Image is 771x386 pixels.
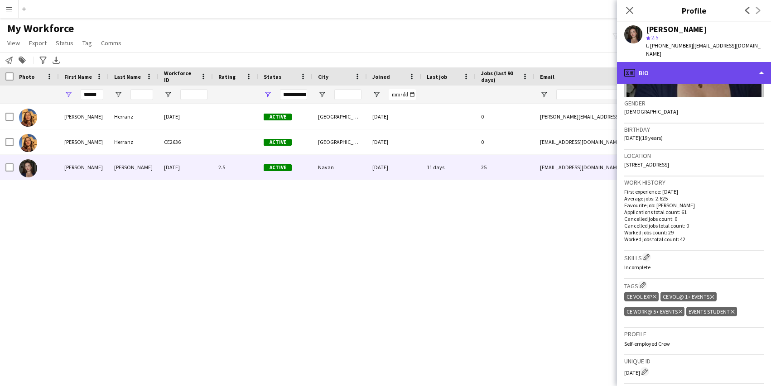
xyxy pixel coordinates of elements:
[372,91,381,99] button: Open Filter Menu
[540,73,554,80] span: Email
[624,357,764,365] h3: Unique ID
[476,155,535,180] div: 25
[660,292,716,301] div: CE vol@ 1+ events
[264,139,292,146] span: Active
[64,73,92,80] span: First Name
[79,37,96,49] a: Tag
[624,264,764,271] p: Incomplete
[367,129,421,154] div: [DATE]
[624,202,764,209] p: Favourite job: [PERSON_NAME]
[313,155,367,180] div: Navan
[218,73,236,80] span: Rating
[476,104,535,129] div: 0
[19,109,37,127] img: Alicia Herranz
[624,330,764,338] h3: Profile
[389,89,416,100] input: Joined Filter Input
[159,129,213,154] div: CE2636
[313,129,367,154] div: [GEOGRAPHIC_DATA]
[624,307,684,316] div: CE work@ 5+ events
[624,134,663,141] span: [DATE] (19 years)
[624,253,764,262] h3: Skills
[646,25,707,33] div: [PERSON_NAME]
[56,39,73,47] span: Status
[624,281,764,290] h3: Tags
[7,39,20,47] span: View
[59,104,109,129] div: [PERSON_NAME]
[624,108,678,115] span: [DEMOGRAPHIC_DATA]
[19,159,37,177] img: Alicia Kavanagh
[624,367,764,376] div: [DATE]
[318,91,326,99] button: Open Filter Menu
[264,164,292,171] span: Active
[130,89,153,100] input: Last Name Filter Input
[97,37,125,49] a: Comms
[624,292,659,301] div: CE vol exp
[617,5,771,16] h3: Profile
[114,91,122,99] button: Open Filter Menu
[19,73,34,80] span: Photo
[421,155,476,180] div: 11 days
[264,73,281,80] span: Status
[334,89,361,100] input: City Filter Input
[686,307,737,316] div: Events Student
[367,155,421,180] div: [DATE]
[25,37,50,49] a: Export
[52,37,77,49] a: Status
[114,73,141,80] span: Last Name
[7,22,74,35] span: My Workforce
[624,340,764,347] p: Self-employed Crew
[476,129,535,154] div: 0
[624,222,764,229] p: Cancelled jobs total count: 0
[159,104,213,129] div: [DATE]
[367,104,421,129] div: [DATE]
[617,62,771,84] div: Bio
[38,55,48,66] app-action-btn: Advanced filters
[59,155,109,180] div: [PERSON_NAME]
[646,42,693,49] span: t. [PHONE_NUMBER]
[481,70,518,83] span: Jobs (last 90 days)
[624,99,764,107] h3: Gender
[109,155,159,180] div: [PERSON_NAME]
[535,155,716,180] div: [EMAIL_ADDRESS][DOMAIN_NAME]
[82,39,92,47] span: Tag
[17,55,28,66] app-action-btn: Add to tag
[624,161,669,168] span: [STREET_ADDRESS]
[624,178,764,186] h3: Work history
[51,55,62,66] app-action-btn: Export XLSX
[180,89,207,100] input: Workforce ID Filter Input
[313,104,367,129] div: [GEOGRAPHIC_DATA]
[64,91,72,99] button: Open Filter Menu
[651,34,658,41] span: 2.5
[264,114,292,120] span: Active
[556,89,710,100] input: Email Filter Input
[109,129,159,154] div: Herranz
[4,37,24,49] a: View
[4,55,14,66] app-action-btn: Notify workforce
[624,195,764,202] p: Average jobs: 2.625
[19,134,37,152] img: Alicia Herranz
[427,73,447,80] span: Last job
[624,209,764,215] p: Applications total count: 61
[109,104,159,129] div: Herranz
[372,73,390,80] span: Joined
[535,104,716,129] div: [PERSON_NAME][EMAIL_ADDRESS][DOMAIN_NAME]
[624,152,764,160] h3: Location
[624,125,764,133] h3: Birthday
[624,188,764,195] p: First experience: [DATE]
[164,70,197,83] span: Workforce ID
[624,229,764,236] p: Worked jobs count: 29
[29,39,47,47] span: Export
[164,91,172,99] button: Open Filter Menu
[264,91,272,99] button: Open Filter Menu
[101,39,121,47] span: Comms
[213,155,258,180] div: 2.5
[624,236,764,243] p: Worked jobs total count: 42
[81,89,103,100] input: First Name Filter Input
[540,91,548,99] button: Open Filter Menu
[59,129,109,154] div: [PERSON_NAME]
[535,129,716,154] div: [EMAIL_ADDRESS][DOMAIN_NAME]
[159,155,213,180] div: [DATE]
[624,215,764,222] p: Cancelled jobs count: 0
[318,73,328,80] span: City
[646,42,761,57] span: | [EMAIL_ADDRESS][DOMAIN_NAME]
